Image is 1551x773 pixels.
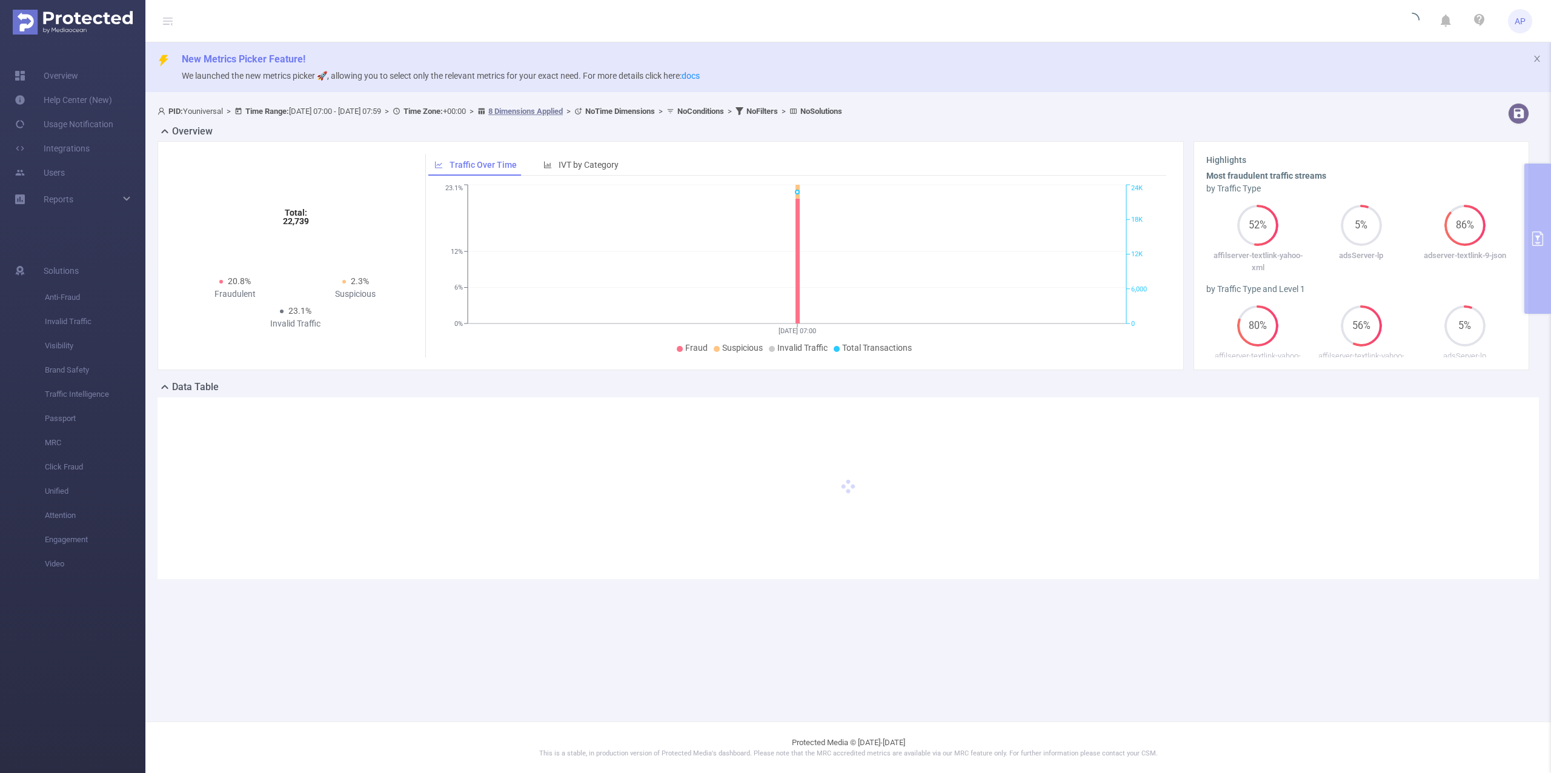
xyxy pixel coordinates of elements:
[1413,250,1516,262] p: adserver-textlink-9-json
[182,53,305,65] span: New Metrics Picker Feature!
[145,722,1551,773] footer: Protected Media © [DATE]-[DATE]
[404,107,443,116] b: Time Zone:
[559,160,619,170] span: IVT by Category
[779,327,816,335] tspan: [DATE] 07:00
[778,107,789,116] span: >
[1131,251,1143,259] tspan: 12K
[45,528,145,552] span: Engagement
[1206,171,1326,181] b: Most fraudulent traffic streams
[1444,221,1486,230] span: 86%
[45,358,145,382] span: Brand Safety
[1131,216,1143,224] tspan: 18K
[655,107,666,116] span: >
[168,107,183,116] b: PID:
[44,194,73,204] span: Reports
[182,71,700,81] span: We launched the new metrics picker 🚀, allowing you to select only the relevant metrics for your e...
[445,185,463,193] tspan: 23.1%
[45,479,145,503] span: Unified
[296,288,416,300] div: Suspicious
[1405,13,1420,30] i: icon: loading
[682,71,700,81] a: docs
[800,107,842,116] b: No Solutions
[724,107,736,116] span: >
[777,343,828,353] span: Invalid Traffic
[1131,285,1147,293] tspan: 6,000
[1515,9,1526,33] span: AP
[15,88,112,112] a: Help Center (New)
[282,216,308,226] tspan: 22,739
[381,107,393,116] span: >
[45,406,145,431] span: Passport
[158,107,168,115] i: icon: user
[1237,221,1278,230] span: 52%
[1533,55,1541,63] i: icon: close
[15,161,65,185] a: Users
[1206,283,1516,296] div: by Traffic Type and Level 1
[45,455,145,479] span: Click Fraud
[45,334,145,358] span: Visibility
[15,64,78,88] a: Overview
[1533,52,1541,65] button: icon: close
[466,107,477,116] span: >
[245,107,289,116] b: Time Range:
[228,276,251,286] span: 20.8%
[454,320,463,328] tspan: 0%
[450,160,517,170] span: Traffic Over Time
[488,107,563,116] u: 8 Dimensions Applied
[1310,250,1413,262] p: adsServer-lp
[746,107,778,116] b: No Filters
[585,107,655,116] b: No Time Dimensions
[1237,321,1278,331] span: 80%
[1206,350,1310,374] p: affilserver-textlink-yahoo-xml
[176,749,1521,759] p: This is a stable, in production version of Protected Media's dashboard. Please note that the MRC ...
[172,124,213,139] h2: Overview
[1310,350,1413,374] p: affilserver-textlink-yahoo-xml
[1131,185,1143,193] tspan: 24K
[454,284,463,292] tspan: 6%
[172,380,219,394] h2: Data Table
[45,382,145,406] span: Traffic Intelligence
[158,55,170,67] i: icon: thunderbolt
[1341,321,1382,331] span: 56%
[842,343,912,353] span: Total Transactions
[45,310,145,334] span: Invalid Traffic
[284,208,307,217] tspan: Total:
[1206,250,1310,273] p: affilserver-textlink-yahoo-xml
[434,161,443,169] i: icon: line-chart
[15,136,90,161] a: Integrations
[351,276,369,286] span: 2.3%
[44,259,79,283] span: Solutions
[1206,154,1516,167] h3: Highlights
[13,10,133,35] img: Protected Media
[288,306,311,316] span: 23.1%
[722,343,763,353] span: Suspicious
[677,107,724,116] b: No Conditions
[44,187,73,211] a: Reports
[1341,221,1382,230] span: 5%
[235,317,356,330] div: Invalid Traffic
[45,552,145,576] span: Video
[223,107,234,116] span: >
[158,107,842,116] span: Youniversal [DATE] 07:00 - [DATE] 07:59 +00:00
[685,343,708,353] span: Fraud
[45,285,145,310] span: Anti-Fraud
[1444,321,1486,331] span: 5%
[15,112,113,136] a: Usage Notification
[563,107,574,116] span: >
[175,288,296,300] div: Fraudulent
[45,503,145,528] span: Attention
[1413,350,1516,362] p: adsServer-lp
[1206,182,1516,195] div: by Traffic Type
[1131,320,1135,328] tspan: 0
[45,431,145,455] span: MRC
[451,248,463,256] tspan: 12%
[543,161,552,169] i: icon: bar-chart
